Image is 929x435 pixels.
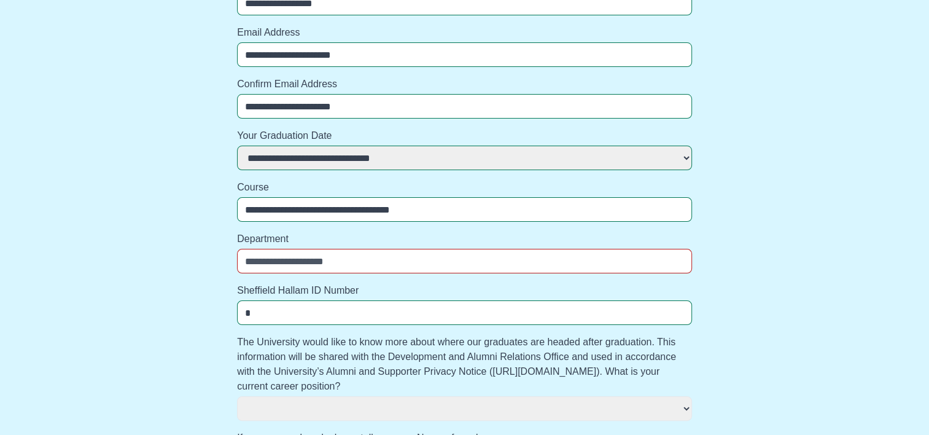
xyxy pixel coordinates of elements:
[237,283,692,298] label: Sheffield Hallam ID Number
[237,232,692,246] label: Department
[237,180,692,195] label: Course
[237,77,692,92] label: Confirm Email Address
[237,25,692,40] label: Email Address
[237,335,692,394] label: The University would like to know more about where our graduates are headed after graduation. Thi...
[237,128,692,143] label: Your Graduation Date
